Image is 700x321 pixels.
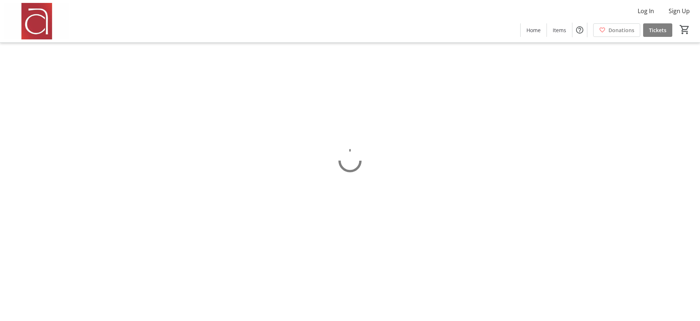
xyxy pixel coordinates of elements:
a: Home [521,23,547,37]
button: Log In [632,5,660,17]
img: Amadeus Choir of Greater Toronto 's Logo [4,3,69,39]
a: Items [547,23,572,37]
a: Donations [593,23,640,37]
a: Tickets [643,23,672,37]
button: Help [572,23,587,37]
span: Sign Up [669,7,690,15]
span: Tickets [649,26,666,34]
span: Items [553,26,566,34]
span: Home [526,26,541,34]
span: Donations [608,26,634,34]
span: Log In [638,7,654,15]
button: Cart [678,23,691,36]
button: Sign Up [663,5,696,17]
